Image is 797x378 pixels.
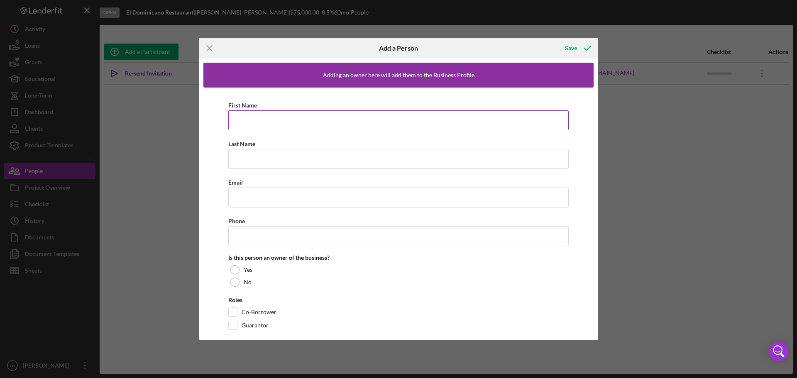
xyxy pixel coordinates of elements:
[565,40,577,56] div: Save
[379,44,418,52] h6: Add a Person
[228,102,257,109] label: First Name
[242,308,276,316] label: Co-Borrower
[242,321,269,329] label: Guarantor
[228,254,569,261] div: Is this person an owner of the business?
[228,140,255,147] label: Last Name
[228,217,245,224] label: Phone
[244,266,252,273] label: Yes
[557,40,598,56] button: Save
[323,72,474,78] div: Adding an owner here will add them to the Business Profile
[769,341,789,361] div: Open Intercom Messenger
[228,297,569,303] div: Roles
[228,179,243,186] label: Email
[244,279,252,285] label: No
